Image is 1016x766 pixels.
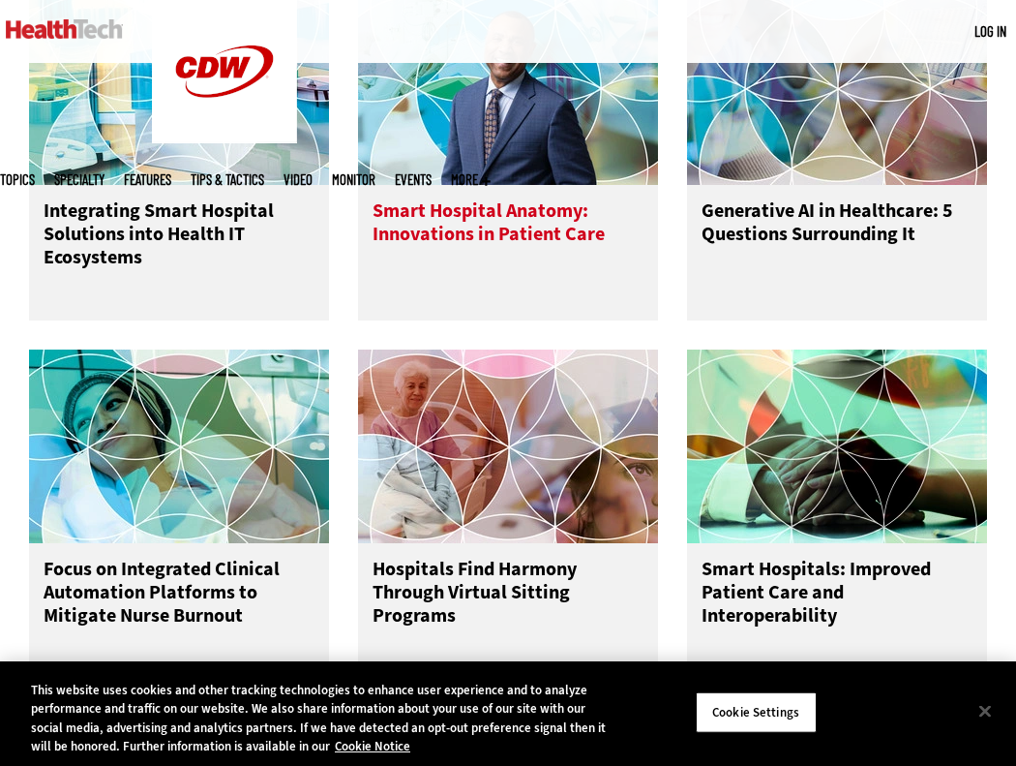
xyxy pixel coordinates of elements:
div: This website uses cookies and other tracking technologies to enhance user experience and to analy... [31,681,610,756]
img: Several patients in various hospital settings [358,350,658,543]
img: Home [6,19,123,39]
h3: Smart Hospital Anatomy: Innovations in Patient Care [373,199,643,277]
h3: Smart Hospitals: Improved Patient Care and Interoperability [702,558,972,635]
h3: Focus on Integrated Clinical Automation Platforms to Mitigate Nurse Burnout [44,558,314,635]
a: Log in [974,22,1006,40]
img: kaleidoscope effect on top of nurse holding patient's hand [687,350,987,543]
a: More information about your privacy [335,738,410,754]
span: More [451,172,491,187]
a: Tips & Tactics [191,172,264,187]
h3: Generative AI in Healthcare: 5 Questions Surrounding It [702,199,972,277]
span: Specialty [54,172,105,187]
button: Close [964,689,1006,732]
a: MonITor [332,172,375,187]
a: Smiling patient with kaleidoscope effect Focus on Integrated Clinical Automation Platforms to Mit... [29,350,329,679]
a: Several patients in various hospital settings Hospitals Find Harmony Through Virtual Sitting Prog... [358,350,658,679]
h3: Hospitals Find Harmony Through Virtual Sitting Programs [373,558,643,635]
h3: Integrating Smart Hospital Solutions into Health IT Ecosystems [44,199,314,277]
a: Events [395,172,432,187]
a: Features [124,172,171,187]
button: Cookie Settings [696,692,817,733]
a: Video [284,172,313,187]
div: User menu [974,21,1006,42]
a: kaleidoscope effect on top of nurse holding patient's hand Smart Hospitals: Improved Patient Care... [687,350,987,679]
img: Smiling patient with kaleidoscope effect [29,350,329,543]
a: CDW [152,128,297,148]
